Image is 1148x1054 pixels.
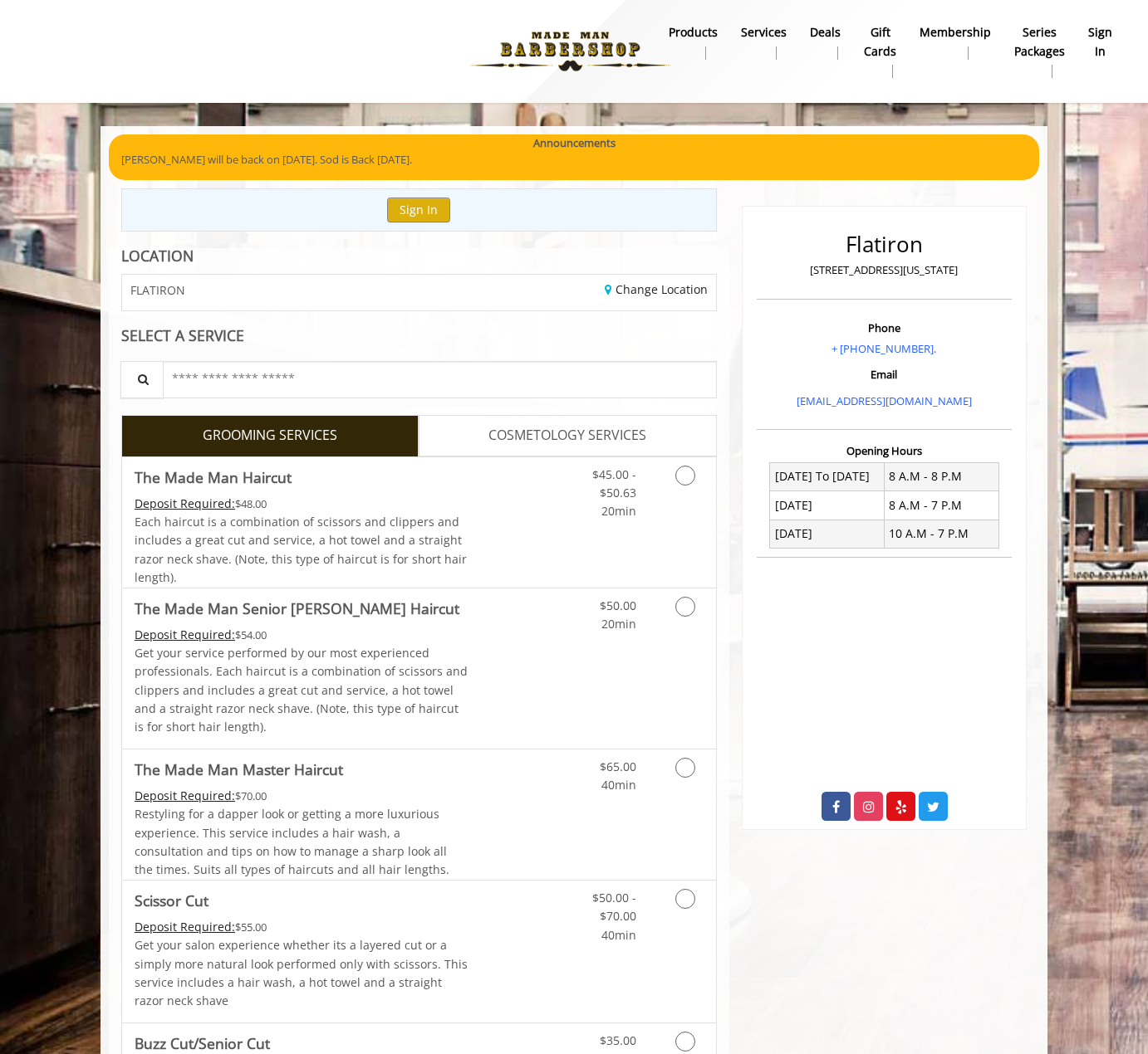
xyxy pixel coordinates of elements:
[852,21,908,82] a: Gift cardsgift cards
[135,495,235,511] span: This service needs some Advance to be paid before we block your appointment
[884,462,998,490] td: 8 A.M - 8 P.M
[884,491,998,520] td: 8 A.M - 7 P.M
[135,788,235,803] span: This service needs some Advance to be paid before we block your appointment
[120,361,164,398] button: Service Search
[135,597,459,620] b: The Made Man Senior [PERSON_NAME] Haircut
[908,21,1003,64] a: MembershipMembership
[203,425,337,446] span: GROOMING SERVICES
[761,232,1008,256] h2: Flatiron
[135,919,235,934] span: This service needs some Advance to be paid before we block your appointment
[387,198,450,222] button: Sign In
[1003,21,1077,82] a: Series packagesSeries packages
[601,927,636,943] span: 40min
[135,644,469,737] p: Get your service performed by our most experienced professionals. Each haircut is a combination o...
[798,21,852,64] a: DealsDeals
[770,491,885,520] td: [DATE]
[135,758,343,781] b: The Made Man Master Haircut
[605,281,708,297] a: Change Location
[533,134,616,152] b: Announcements
[135,514,467,585] span: Each haircut is a combination of scissors and clippers and includes a great cut and service, a ho...
[488,425,646,446] span: COSMETOLOGY SERVICES
[592,890,636,924] span: $50.00 - $70.00
[884,520,998,548] td: 10 A.M - 7 P.M
[135,627,235,642] span: This service needs some Advance to be paid before we block your appointment
[135,787,469,805] div: $70.00
[456,6,684,97] img: Made Man Barbershop logo
[729,21,798,64] a: ServicesServices
[1077,21,1124,64] a: sign insign in
[600,1032,636,1048] span: $35.00
[121,328,717,344] div: SELECT A SERVICE
[601,777,636,793] span: 40min
[657,21,729,64] a: Productsproducts
[1014,23,1065,61] b: Series packages
[121,246,194,266] b: LOCATION
[600,598,636,613] span: $50.00
[797,393,972,408] a: [EMAIL_ADDRESS][DOMAIN_NAME]
[592,466,636,500] span: $45.00 - $50.63
[864,23,896,61] b: gift cards
[920,23,991,41] b: Membership
[770,520,885,548] td: [DATE]
[135,626,469,644] div: $54.00
[135,936,469,1011] p: Get your salon experience whether its a layered cut or a simply more natural look performed only ...
[135,918,469,936] div: $55.00
[130,284,185,296] span: FLATIRON
[1088,23,1112,61] b: sign in
[135,466,292,489] b: The Made Man Haircut
[135,495,469,513] div: $48.00
[121,151,1027,168] p: [PERSON_NAME] will be back on [DATE]. Sod is Back [DATE].
[770,462,885,490] td: [DATE] To [DATE]
[757,445,1012,456] h3: Opening Hours
[601,503,636,519] span: 20min
[832,341,936,356] a: + [PHONE_NUMBER].
[761,322,1008,334] h3: Phone
[741,23,787,41] b: Services
[600,759,636,774] span: $65.00
[135,889,209,912] b: Scissor Cut
[135,806,449,877] span: Restyling for a dapper look or getting a more luxurious experience. This service includes a hair ...
[601,616,636,632] span: 20min
[669,23,718,41] b: products
[761,368,1008,380] h3: Email
[810,23,841,41] b: Deals
[761,261,1008,279] p: [STREET_ADDRESS][US_STATE]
